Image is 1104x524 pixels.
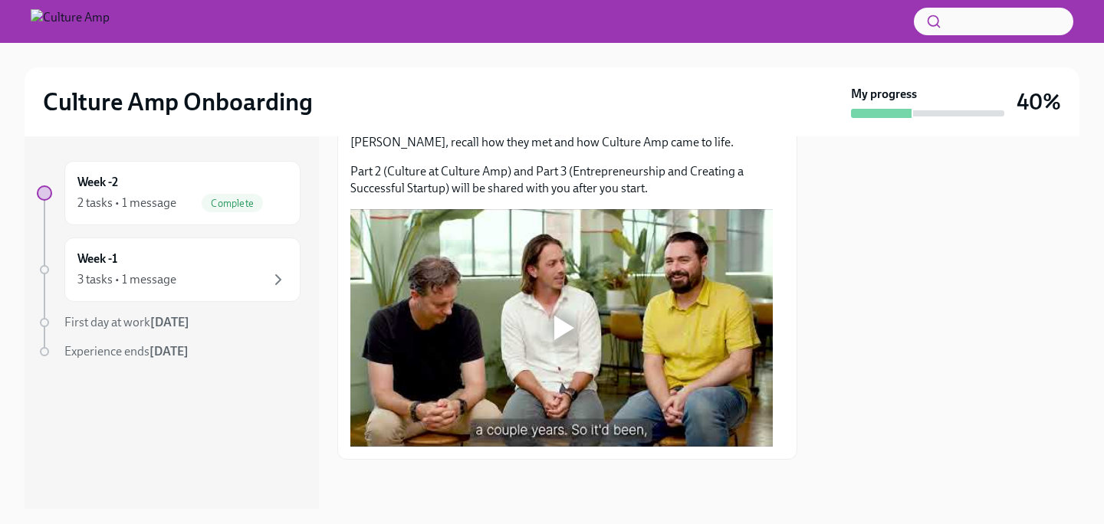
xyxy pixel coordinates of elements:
[77,195,176,211] div: 2 tasks • 1 message
[77,271,176,288] div: 3 tasks • 1 message
[37,161,301,225] a: Week -22 tasks • 1 messageComplete
[31,9,110,34] img: Culture Amp
[149,344,189,359] strong: [DATE]
[37,314,301,331] a: First day at work[DATE]
[202,198,263,209] span: Complete
[1017,88,1061,116] h3: 40%
[37,237,301,302] a: Week -13 tasks • 1 message
[77,251,117,267] h6: Week -1
[150,315,189,329] strong: [DATE]
[851,86,917,103] strong: My progress
[77,174,118,191] h6: Week -2
[64,344,189,359] span: Experience ends
[64,315,189,329] span: First day at work
[43,87,313,117] h2: Culture Amp Onboarding
[350,163,784,197] p: Part 2 (Culture at Culture Amp) and Part 3 (Entrepreneurship and Creating a Successful Startup) w...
